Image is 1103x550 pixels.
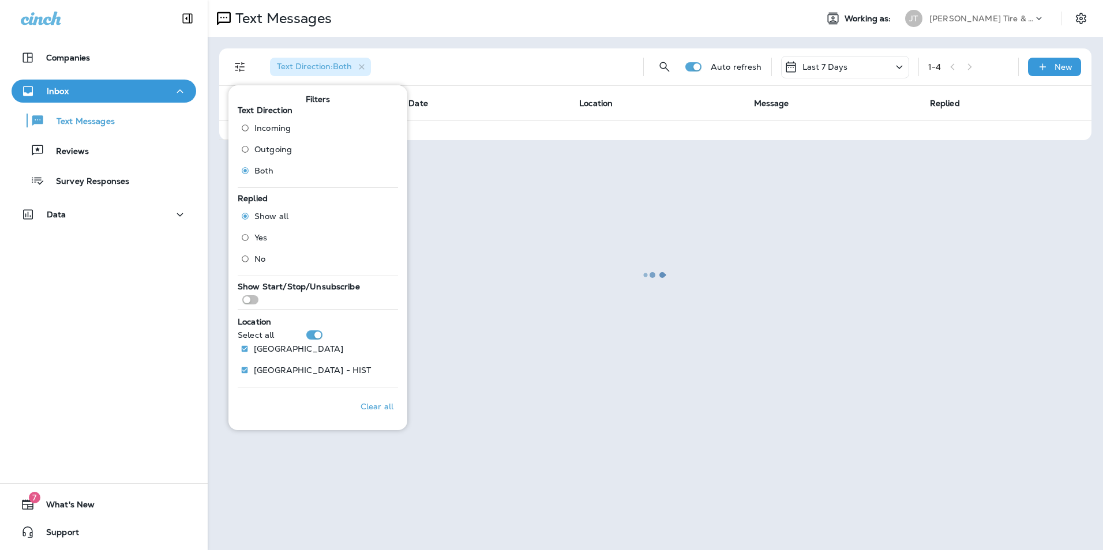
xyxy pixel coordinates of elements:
[12,46,196,69] button: Companies
[306,95,331,104] span: Filters
[47,210,66,219] p: Data
[35,528,79,541] span: Support
[254,166,274,175] span: Both
[35,500,95,514] span: What's New
[47,86,69,96] p: Inbox
[12,108,196,133] button: Text Messages
[254,366,371,375] p: [GEOGRAPHIC_DATA] - HIST
[45,116,115,127] p: Text Messages
[12,168,196,193] button: Survey Responses
[238,281,360,292] span: Show Start/Stop/Unsubscribe
[171,7,204,30] button: Collapse Sidebar
[12,203,196,226] button: Data
[46,53,90,62] p: Companies
[12,138,196,163] button: Reviews
[254,233,267,242] span: Yes
[44,176,129,187] p: Survey Responses
[254,145,292,154] span: Outgoing
[238,330,274,340] p: Select all
[44,146,89,157] p: Reviews
[254,344,343,353] p: [GEOGRAPHIC_DATA]
[254,254,265,263] span: No
[254,123,291,133] span: Incoming
[356,392,398,421] button: Clear all
[12,80,196,103] button: Inbox
[238,317,271,327] span: Location
[361,402,393,411] p: Clear all
[254,212,288,221] span: Show all
[228,78,407,430] div: Filters
[238,193,268,204] span: Replied
[12,521,196,544] button: Support
[1055,62,1072,71] p: New
[12,493,196,516] button: 7What's New
[29,492,40,503] span: 7
[238,105,292,115] span: Text Direction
